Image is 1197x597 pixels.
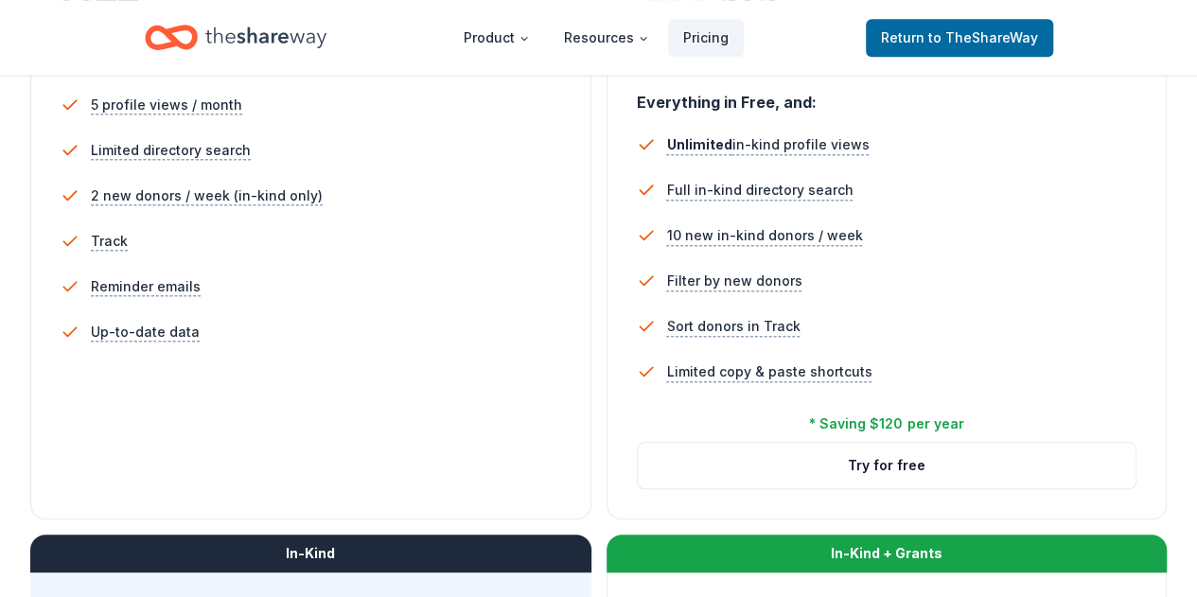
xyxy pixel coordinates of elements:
nav: Main [449,15,744,60]
span: Return [881,26,1038,49]
button: Resources [549,19,664,57]
a: Home [145,15,326,60]
span: Track [91,230,128,253]
span: Sort donors in Track [667,315,801,338]
a: Returnto TheShareWay [866,19,1053,57]
a: Pricing [668,19,744,57]
div: In-Kind + Grants [607,535,1168,572]
div: In-Kind [30,535,591,572]
span: Limited directory search [91,139,251,162]
span: Limited copy & paste shortcuts [667,360,872,383]
button: Product [449,19,545,57]
span: 2 new donors / week (in-kind only) [91,184,323,207]
div: * Saving $120 per year [809,413,963,435]
span: in-kind profile views [667,136,870,152]
span: to TheShareWay [928,29,1038,45]
span: 5 profile views / month [91,94,242,116]
div: Everything in Free, and: [637,75,1137,114]
span: Full in-kind directory search [667,179,854,202]
span: Unlimited [667,136,732,152]
span: Filter by new donors [667,270,802,292]
button: Try for free [638,443,1136,488]
span: 10 new in-kind donors / week [667,224,863,247]
span: Reminder emails [91,275,201,298]
span: Up-to-date data [91,321,200,343]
